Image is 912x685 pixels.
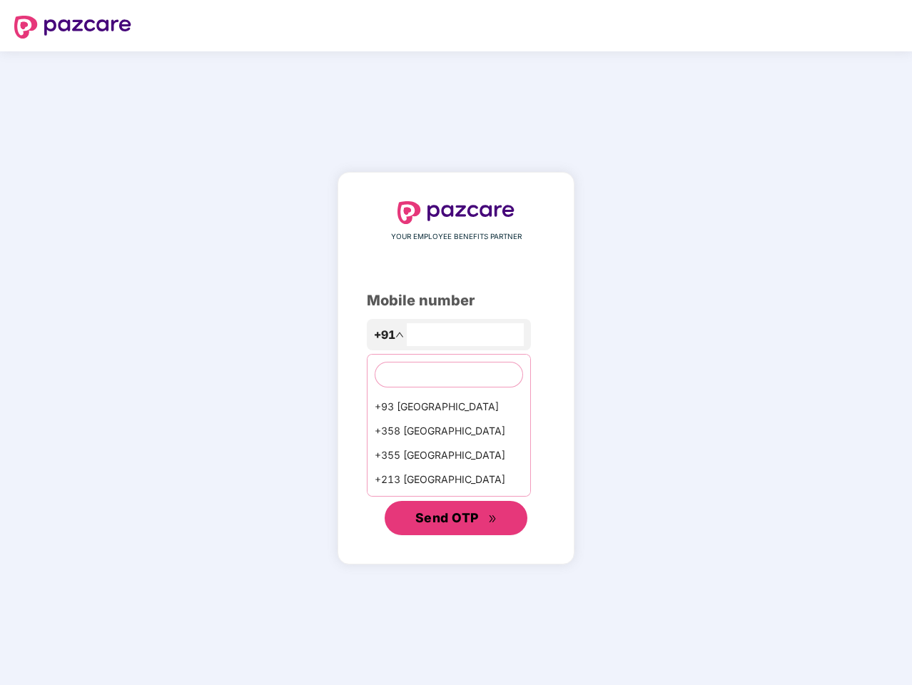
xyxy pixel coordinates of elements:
span: YOUR EMPLOYEE BENEFITS PARTNER [391,231,522,243]
div: Mobile number [367,290,545,312]
span: up [395,330,404,339]
span: double-right [488,514,497,524]
div: +1684 AmericanSamoa [368,492,530,516]
div: +358 [GEOGRAPHIC_DATA] [368,419,530,443]
span: Send OTP [415,510,479,525]
img: logo [14,16,131,39]
div: +355 [GEOGRAPHIC_DATA] [368,443,530,467]
img: logo [397,201,515,224]
button: Send OTPdouble-right [385,501,527,535]
div: +213 [GEOGRAPHIC_DATA] [368,467,530,492]
span: +91 [374,326,395,344]
div: +93 [GEOGRAPHIC_DATA] [368,395,530,419]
